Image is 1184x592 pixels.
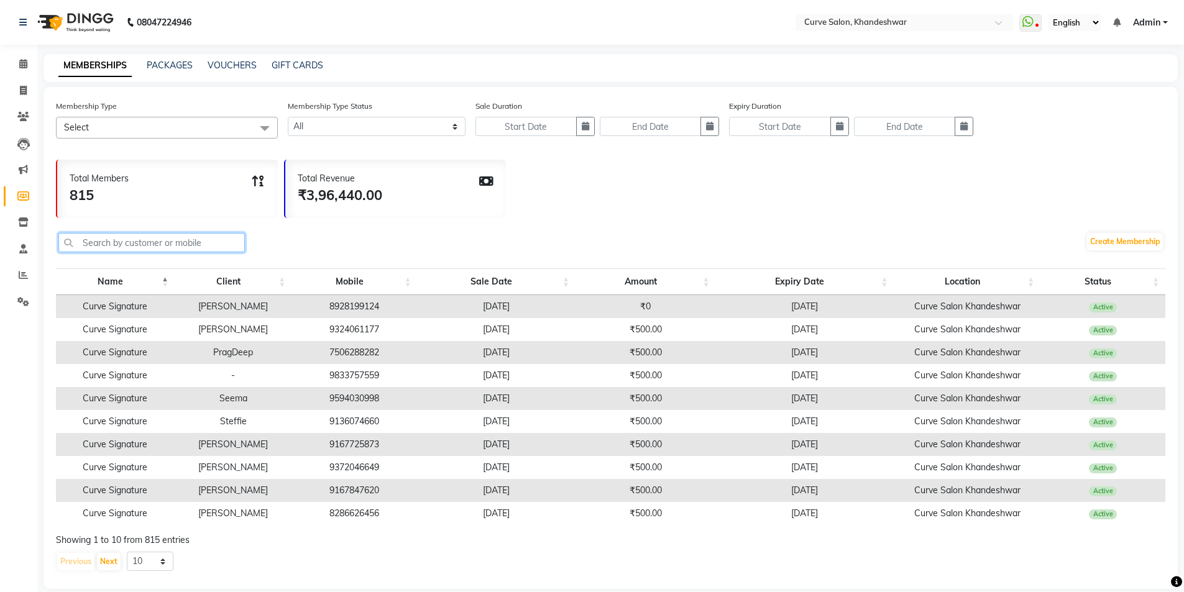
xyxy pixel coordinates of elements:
[576,268,715,295] th: Amount: activate to sort column ascending
[32,5,117,40] img: logo
[418,318,576,341] td: [DATE]
[418,341,576,364] td: [DATE]
[298,172,382,185] div: Total Revenue
[418,268,576,295] th: Sale Date: activate to sort column ascending
[1089,509,1117,519] span: Active
[1089,371,1117,381] span: Active
[56,456,175,479] td: Curve Signature
[894,456,1041,479] td: Curve Salon Khandeshwar
[56,387,175,410] td: Curve Signature
[291,456,417,479] td: 9372046649
[288,101,372,112] label: Membership Type Status
[1089,394,1117,404] span: Active
[576,479,715,502] td: ₹500.00
[291,364,417,387] td: 9833757559
[715,341,894,364] td: [DATE]
[56,318,175,341] td: Curve Signature
[715,364,894,387] td: [DATE]
[56,364,175,387] td: Curve Signature
[715,479,894,502] td: [DATE]
[70,185,129,206] div: 815
[418,387,576,410] td: [DATE]
[56,268,175,295] th: Name: activate to sort column descending
[576,502,715,525] td: ₹500.00
[56,101,117,112] label: Membership Type
[418,433,576,456] td: [DATE]
[715,433,894,456] td: [DATE]
[1089,303,1117,312] span: Active
[715,456,894,479] td: [DATE]
[56,410,175,433] td: Curve Signature
[175,387,291,410] td: Seema
[418,410,576,433] td: [DATE]
[1040,268,1165,295] th: Status: activate to sort column ascending
[1089,463,1117,473] span: Active
[418,364,576,387] td: [DATE]
[175,502,291,525] td: [PERSON_NAME]
[272,60,323,71] a: GIFT CARDS
[1089,486,1117,496] span: Active
[894,387,1041,410] td: Curve Salon Khandeshwar
[56,502,175,525] td: Curve Signature
[894,433,1041,456] td: Curve Salon Khandeshwar
[894,318,1041,341] td: Curve Salon Khandeshwar
[894,364,1041,387] td: Curve Salon Khandeshwar
[208,60,257,71] a: VOUCHERS
[175,410,291,433] td: Steffie
[576,387,715,410] td: ₹500.00
[70,172,129,185] div: Total Members
[576,433,715,456] td: ₹500.00
[1087,233,1163,250] a: Create Membership
[894,479,1041,502] td: Curve Salon Khandeshwar
[291,410,417,433] td: 9136074660
[715,295,894,318] td: [DATE]
[58,233,245,252] input: Search by customer or mobile
[97,553,121,570] button: Next
[291,479,417,502] td: 9167847620
[137,5,191,40] b: 08047224946
[175,341,291,364] td: PragDeep
[58,55,132,77] a: MEMBERSHIPS
[291,318,417,341] td: 9324061177
[418,479,576,502] td: [DATE]
[418,456,576,479] td: [DATE]
[576,318,715,341] td: ₹500.00
[175,295,291,318] td: [PERSON_NAME]
[715,318,894,341] td: [DATE]
[475,117,577,136] input: Start Date
[56,479,175,502] td: Curve Signature
[576,410,715,433] td: ₹500.00
[894,268,1041,295] th: Location: activate to sort column ascending
[64,122,89,133] span: Select
[291,387,417,410] td: 9594030998
[175,318,291,341] td: [PERSON_NAME]
[175,268,291,295] th: Client: activate to sort column ascending
[1089,440,1117,450] span: Active
[729,117,830,136] input: Start Date
[894,341,1041,364] td: Curve Salon Khandeshwar
[894,502,1041,525] td: Curve Salon Khandeshwar
[291,502,417,525] td: 8286626456
[175,479,291,502] td: [PERSON_NAME]
[56,341,175,364] td: Curve Signature
[418,295,576,318] td: [DATE]
[175,433,291,456] td: [PERSON_NAME]
[715,410,894,433] td: [DATE]
[729,101,781,112] label: Expiry Duration
[576,341,715,364] td: ₹500.00
[1089,348,1117,358] span: Active
[715,502,894,525] td: [DATE]
[175,456,291,479] td: [PERSON_NAME]
[576,295,715,318] td: ₹0
[291,341,417,364] td: 7506288282
[1089,326,1117,335] span: Active
[1089,417,1117,427] span: Active
[576,364,715,387] td: ₹500.00
[715,268,894,295] th: Expiry Date: activate to sort column ascending
[56,433,175,456] td: Curve Signature
[56,534,1165,547] div: Showing 1 to 10 from 815 entries
[291,295,417,318] td: 8928199124
[475,101,522,112] label: Sale Duration
[600,117,701,136] input: End Date
[147,60,193,71] a: PACKAGES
